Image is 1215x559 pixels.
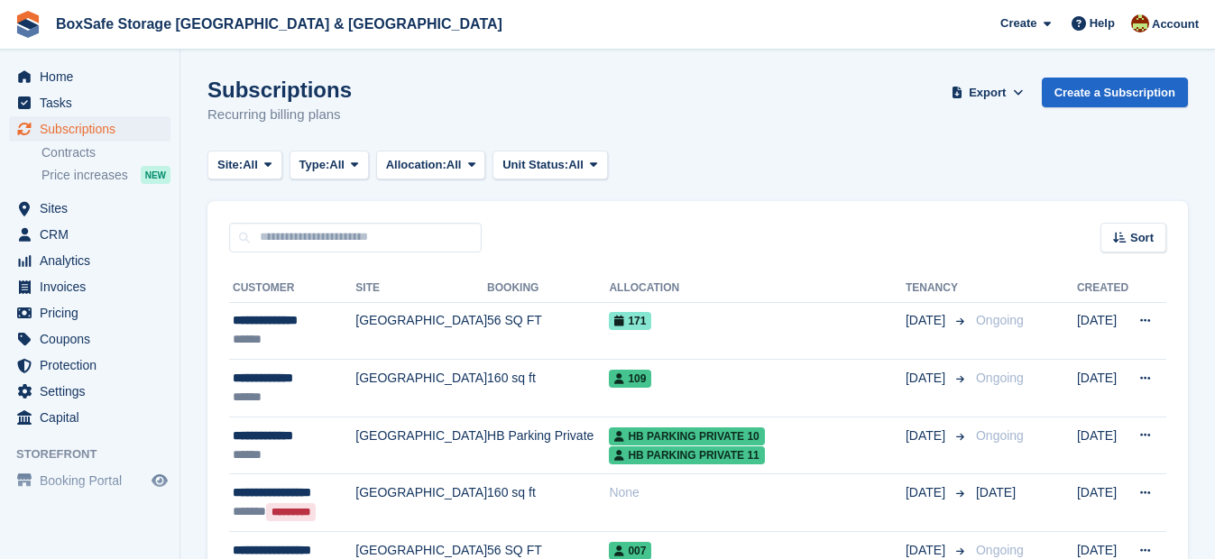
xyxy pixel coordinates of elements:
div: NEW [141,166,170,184]
span: Booking Portal [40,468,148,493]
button: Unit Status: All [492,151,607,180]
th: Created [1077,274,1128,303]
span: Home [40,64,148,89]
button: Site: All [207,151,282,180]
span: Protection [40,353,148,378]
td: [GEOGRAPHIC_DATA] [355,360,487,417]
td: [DATE] [1077,302,1128,360]
a: menu [9,196,170,221]
span: Site: [217,156,243,174]
a: menu [9,64,170,89]
span: [DATE] [906,426,949,445]
td: [GEOGRAPHIC_DATA] [355,417,487,474]
a: BoxSafe Storage [GEOGRAPHIC_DATA] & [GEOGRAPHIC_DATA] [49,9,510,39]
span: Create [1000,14,1036,32]
span: Analytics [40,248,148,273]
a: Price increases NEW [41,165,170,185]
span: Ongoing [976,543,1024,557]
span: [DATE] [906,369,949,388]
button: Type: All [290,151,369,180]
span: HB Parking Private 11 [609,446,764,464]
a: menu [9,248,170,273]
span: Coupons [40,326,148,352]
span: Ongoing [976,371,1024,385]
th: Allocation [609,274,906,303]
a: menu [9,222,170,247]
a: menu [9,468,170,493]
img: stora-icon-8386f47178a22dfd0bd8f6a31ec36ba5ce8667c1dd55bd0f319d3a0aa187defe.svg [14,11,41,38]
th: Customer [229,274,355,303]
span: Pricing [40,300,148,325]
span: All [568,156,584,174]
span: Subscriptions [40,116,148,142]
span: Help [1090,14,1115,32]
span: All [243,156,258,174]
span: 109 [609,370,651,388]
span: All [446,156,462,174]
th: Tenancy [906,274,969,303]
a: menu [9,353,170,378]
span: All [329,156,345,174]
td: 160 sq ft [487,474,609,532]
span: CRM [40,222,148,247]
a: Create a Subscription [1042,78,1188,107]
a: menu [9,116,170,142]
span: Unit Status: [502,156,568,174]
td: [GEOGRAPHIC_DATA] [355,474,487,532]
span: Account [1152,15,1199,33]
span: Capital [40,405,148,430]
a: menu [9,300,170,325]
button: Export [948,78,1027,107]
span: Ongoing [976,313,1024,327]
td: 56 SQ FT [487,302,609,360]
td: [DATE] [1077,474,1128,532]
a: menu [9,405,170,430]
a: menu [9,274,170,299]
span: [DATE] [906,311,949,330]
div: None [609,483,906,502]
span: Ongoing [976,428,1024,443]
th: Booking [487,274,609,303]
p: Recurring billing plans [207,105,352,125]
span: [DATE] [906,483,949,502]
span: Sites [40,196,148,221]
img: Kim [1131,14,1149,32]
h1: Subscriptions [207,78,352,102]
a: Contracts [41,144,170,161]
a: Preview store [149,470,170,491]
td: [DATE] [1077,417,1128,474]
span: HB Parking Private 10 [609,427,764,445]
span: Sort [1130,229,1154,247]
span: Price increases [41,167,128,184]
a: menu [9,90,170,115]
td: HB Parking Private [487,417,609,474]
a: menu [9,326,170,352]
span: Settings [40,379,148,404]
th: Site [355,274,487,303]
td: 160 sq ft [487,360,609,417]
td: [GEOGRAPHIC_DATA] [355,302,487,360]
span: [DATE] [976,485,1016,499]
span: 171 [609,312,651,330]
span: Export [969,84,1006,102]
td: [DATE] [1077,360,1128,417]
span: Storefront [16,445,179,463]
a: menu [9,379,170,404]
span: Invoices [40,274,148,299]
button: Allocation: All [376,151,486,180]
span: Type: [299,156,330,174]
span: Tasks [40,90,148,115]
span: Allocation: [386,156,446,174]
